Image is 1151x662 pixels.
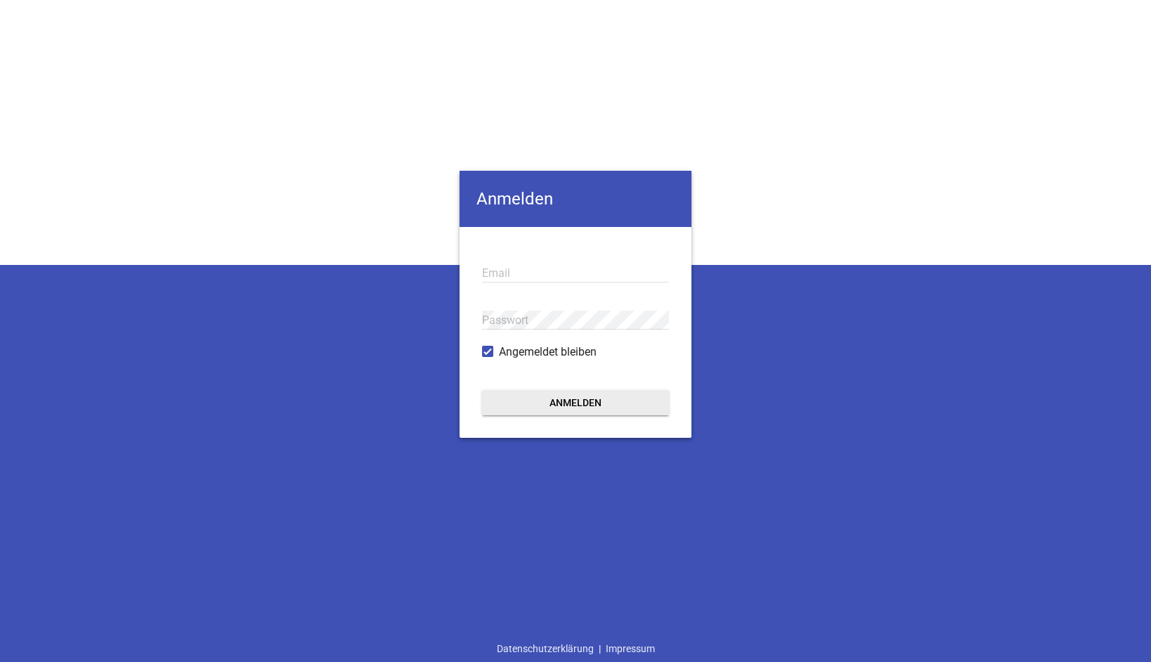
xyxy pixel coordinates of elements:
div: | [492,635,660,662]
span: Angemeldet bleiben [499,344,597,361]
button: Anmelden [482,390,669,415]
a: Impressum [601,635,660,662]
h4: Anmelden [460,171,691,227]
a: Datenschutzerklärung [492,635,599,662]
